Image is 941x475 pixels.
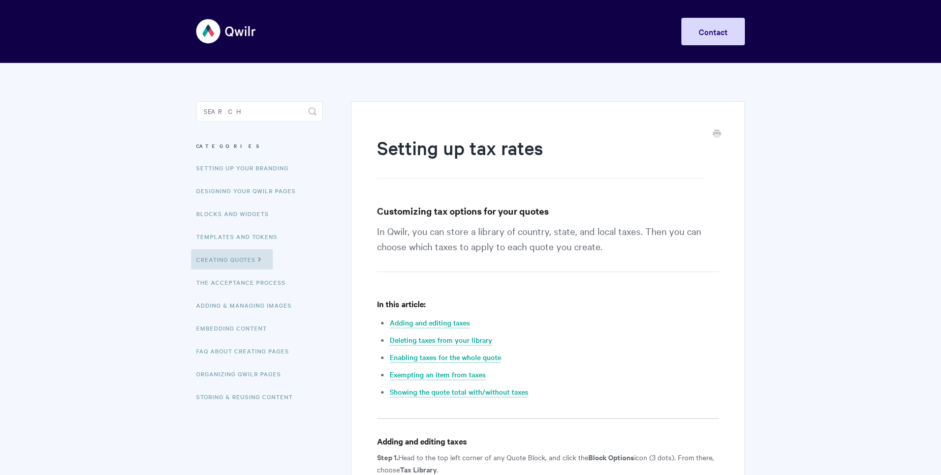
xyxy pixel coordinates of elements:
a: Adding and editing taxes [390,317,470,329]
h3: Categories [196,137,323,155]
a: Setting up your Branding [196,158,296,178]
strong: Block Options [588,452,634,462]
a: Organizing Qwilr Pages [196,364,289,384]
a: Templates and Tokens [196,226,285,247]
h1: Setting up tax rates [377,135,704,179]
strong: Step 1. [377,452,398,462]
a: Print this Article [713,129,721,140]
strong: Tax Library [400,464,437,474]
a: Showing the quote total with/without taxes [390,387,528,398]
p: In Qwilr, you can store a library of country, state, and local taxes. Then you can choose which t... [377,223,719,272]
a: Adding & Managing Images [196,295,299,315]
a: Blocks and Widgets [196,203,276,224]
h4: Adding and editing taxes [377,435,719,448]
strong: In this article: [377,298,426,309]
a: Creating Quotes [191,249,273,270]
a: Storing & Reusing Content [196,387,300,407]
a: Exempting an item from taxes [390,369,486,380]
h3: Customizing tax options for your quotes [377,204,719,218]
a: The Acceptance Process [196,272,293,292]
img: Qwilr Help Center [196,12,257,50]
a: Enabling taxes for the whole quote [390,352,501,363]
a: Deleting taxes from your library [390,335,492,346]
a: Contact [681,18,745,45]
a: Designing Your Qwilr Pages [196,181,303,201]
input: Search [196,101,323,122]
a: FAQ About Creating Pages [196,341,297,361]
a: Embedding Content [196,318,274,338]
